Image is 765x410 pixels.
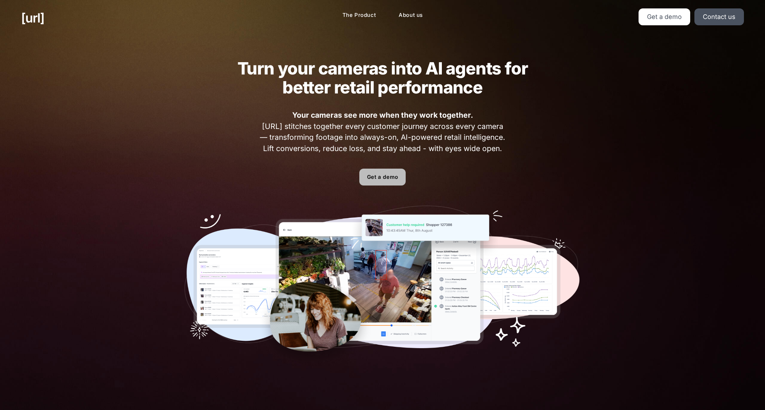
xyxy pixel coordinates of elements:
a: [URL] [21,8,44,27]
a: Get a demo [639,8,690,25]
h2: Turn your cameras into AI agents for better retail performance [223,59,542,97]
a: Get a demo [359,169,406,186]
a: Contact us [694,8,744,25]
a: The Product [337,8,382,22]
img: Our tools [184,206,581,366]
strong: Your cameras see more when they work together. [292,111,473,119]
span: [URL] stitches together every customer journey across every camera — transforming footage into al... [258,110,508,154]
a: About us [393,8,429,22]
